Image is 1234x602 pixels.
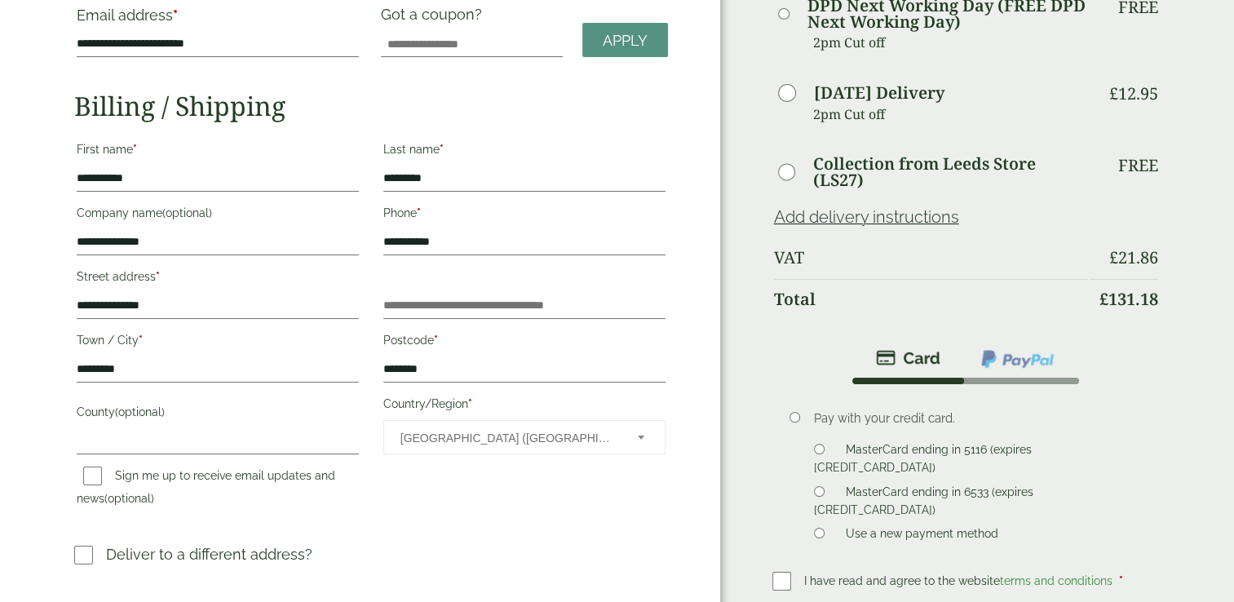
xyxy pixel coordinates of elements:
abbr: required [156,270,160,283]
bdi: 12.95 [1109,82,1158,104]
label: Collection from Leeds Store (LS27) [813,156,1088,188]
p: 2pm Cut off [813,30,1089,55]
p: Deliver to a different address? [106,543,312,565]
span: (optional) [104,492,154,505]
label: MasterCard ending in 5116 (expires [CREDIT_CARD_DATA]) [814,443,1031,479]
label: Company name [77,201,359,229]
input: Sign me up to receive email updates and news(optional) [83,467,102,485]
abbr: required [139,334,143,347]
a: terms and conditions [1000,574,1112,587]
label: Got a coupon? [381,6,489,31]
label: [DATE] Delivery [814,85,944,101]
label: Street address [77,265,359,293]
bdi: 131.18 [1099,288,1158,310]
label: MasterCard ending in 6533 (expires [CREDIT_CARD_DATA]) [814,485,1033,521]
label: Phone [383,201,666,229]
span: £ [1109,246,1118,268]
a: Add delivery instructions [774,207,959,227]
abbr: required [440,143,444,156]
label: First name [77,138,359,166]
span: Country/Region [383,420,666,454]
label: Postcode [383,329,666,356]
label: Country/Region [383,392,666,420]
p: Pay with your credit card. [814,409,1134,427]
span: (optional) [115,405,165,418]
abbr: required [417,206,421,219]
label: Email address [77,8,359,31]
abbr: required [468,397,472,410]
abbr: required [133,143,137,156]
label: Last name [383,138,666,166]
a: Apply [582,23,668,58]
span: £ [1109,82,1118,104]
span: I have read and agree to the website [804,574,1116,587]
th: Total [774,279,1089,319]
abbr: required [173,7,178,24]
label: Use a new payment method [839,527,1005,545]
span: £ [1099,288,1108,310]
bdi: 21.86 [1109,246,1158,268]
abbr: required [1119,574,1123,587]
th: VAT [774,238,1089,277]
img: stripe.png [876,348,940,368]
abbr: required [434,334,438,347]
h2: Billing / Shipping [74,91,668,122]
label: Town / City [77,329,359,356]
label: County [77,401,359,428]
img: ppcp-gateway.png [980,348,1055,370]
span: (optional) [162,206,212,219]
p: Free [1118,156,1158,175]
p: 2pm Cut off [813,102,1089,126]
label: Sign me up to receive email updates and news [77,469,335,510]
span: Apply [603,32,648,50]
span: United Kingdom (UK) [400,421,616,455]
